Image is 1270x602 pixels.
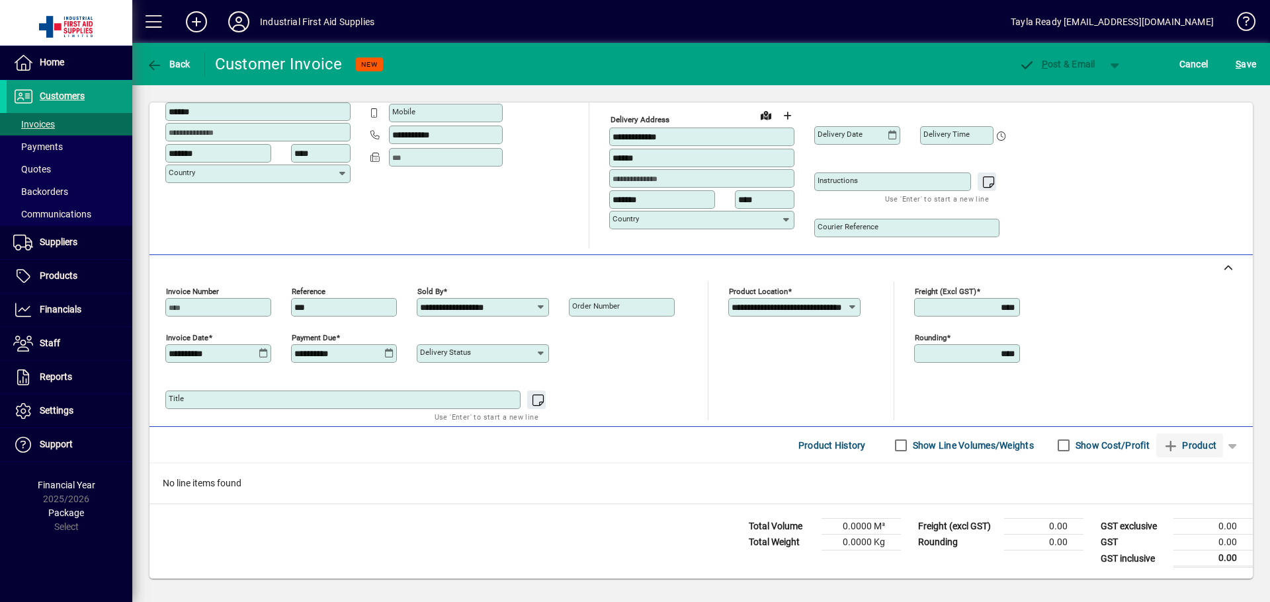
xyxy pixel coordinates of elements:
[885,191,989,206] mat-hint: Use 'Enter' to start a new line
[7,46,132,79] a: Home
[1011,11,1214,32] div: Tayla Ready [EMAIL_ADDRESS][DOMAIN_NAME]
[915,333,947,342] mat-label: Rounding
[7,203,132,225] a: Communications
[215,54,343,75] div: Customer Invoice
[818,222,878,231] mat-label: Courier Reference
[7,158,132,180] a: Quotes
[292,287,325,296] mat-label: Reference
[1094,519,1173,535] td: GST exclusive
[435,409,538,424] mat-hint: Use 'Enter' to start a new line
[260,11,374,32] div: Industrial First Aid Supplies
[40,270,77,281] span: Products
[7,180,132,203] a: Backorders
[798,435,866,456] span: Product History
[40,304,81,315] span: Financials
[742,535,822,550] td: Total Weight
[1236,54,1256,75] span: ave
[911,519,1004,535] td: Freight (excl GST)
[7,113,132,135] a: Invoices
[1042,59,1048,69] span: P
[392,107,415,116] mat-label: Mobile
[910,439,1034,452] label: Show Line Volumes/Weights
[755,104,777,126] a: View on map
[13,119,55,130] span: Invoices
[729,287,788,296] mat-label: Product location
[822,535,901,550] td: 0.0000 Kg
[1012,52,1102,76] button: Post & Email
[1156,433,1223,457] button: Product
[40,371,72,382] span: Reports
[1179,54,1208,75] span: Cancel
[7,361,132,394] a: Reports
[38,480,95,490] span: Financial Year
[40,338,60,348] span: Staff
[1173,535,1253,550] td: 0.00
[146,59,190,69] span: Back
[169,394,184,403] mat-label: Title
[48,508,84,518] span: Package
[7,135,132,158] a: Payments
[361,60,378,69] span: NEW
[7,395,132,428] a: Settings
[13,164,51,174] span: Quotes
[40,237,77,247] span: Suppliers
[1227,3,1253,46] a: Knowledge Base
[417,287,443,296] mat-label: Sold by
[13,141,63,152] span: Payments
[218,10,260,34] button: Profile
[13,186,68,197] span: Backorders
[149,463,1253,504] div: No line items found
[923,130,970,139] mat-label: Delivery time
[7,226,132,259] a: Suppliers
[40,405,73,416] span: Settings
[7,327,132,360] a: Staff
[1073,439,1150,452] label: Show Cost/Profit
[166,333,208,342] mat-label: Invoice date
[793,433,871,457] button: Product History
[40,439,73,449] span: Support
[1163,435,1216,456] span: Product
[13,209,91,219] span: Communications
[818,130,863,139] mat-label: Delivery date
[1232,52,1259,76] button: Save
[818,176,858,185] mat-label: Instructions
[132,52,205,76] app-page-header-button: Back
[1236,59,1241,69] span: S
[1004,535,1083,550] td: 0.00
[1019,59,1095,69] span: ost & Email
[613,214,639,223] mat-label: Country
[1094,550,1173,567] td: GST inclusive
[911,535,1004,550] td: Rounding
[143,52,194,76] button: Back
[1004,519,1083,535] td: 0.00
[175,10,218,34] button: Add
[40,57,64,67] span: Home
[7,428,132,461] a: Support
[777,105,798,126] button: Choose address
[292,333,336,342] mat-label: Payment due
[742,519,822,535] td: Total Volume
[40,91,85,101] span: Customers
[166,287,219,296] mat-label: Invoice number
[572,301,620,311] mat-label: Order number
[915,287,976,296] mat-label: Freight (excl GST)
[822,519,901,535] td: 0.0000 M³
[1173,550,1253,567] td: 0.00
[169,168,195,177] mat-label: Country
[1094,535,1173,550] td: GST
[1176,52,1212,76] button: Cancel
[7,260,132,293] a: Products
[7,293,132,326] a: Financials
[420,348,471,357] mat-label: Delivery status
[1173,519,1253,535] td: 0.00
